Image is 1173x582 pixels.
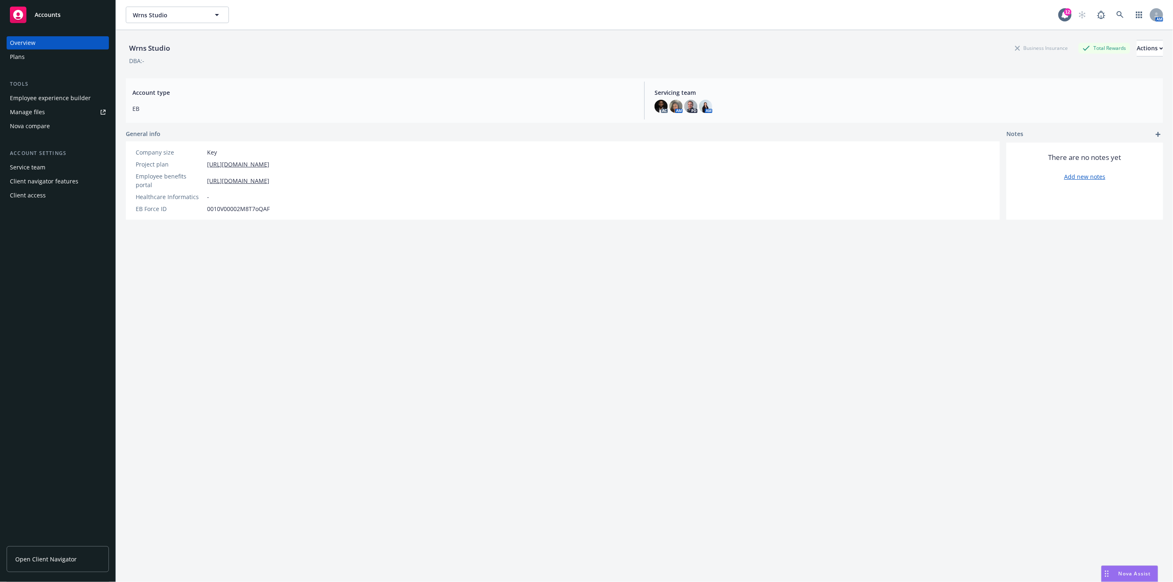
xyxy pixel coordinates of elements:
[7,161,109,174] a: Service team
[1064,172,1105,181] a: Add new notes
[132,104,634,113] span: EB
[1064,8,1072,16] div: 12
[684,100,697,113] img: photo
[7,149,109,157] div: Account settings
[207,176,269,185] a: [URL][DOMAIN_NAME]
[1093,7,1109,23] a: Report a Bug
[669,100,683,113] img: photo
[1119,570,1151,577] span: Nova Assist
[1048,153,1121,162] span: There are no notes yet
[207,148,217,157] span: Key
[10,106,45,119] div: Manage files
[10,161,45,174] div: Service team
[1011,43,1072,53] div: Business Insurance
[1137,40,1163,56] button: Actions
[1074,7,1091,23] a: Start snowing
[1153,129,1163,139] a: add
[136,192,204,201] div: Healthcare Informatics
[1112,7,1128,23] a: Search
[133,11,204,19] span: Wrns Studio
[1101,566,1158,582] button: Nova Assist
[10,36,35,49] div: Overview
[136,204,204,213] div: EB Force ID
[10,120,50,133] div: Nova compare
[126,43,173,54] div: Wrns Studio
[7,36,109,49] a: Overview
[7,3,109,26] a: Accounts
[7,92,109,105] a: Employee experience builder
[207,192,209,201] span: -
[7,106,109,119] a: Manage files
[1006,129,1023,139] span: Notes
[136,172,204,189] div: Employee benefits portal
[10,189,46,202] div: Client access
[207,204,270,213] span: 0010V00002M8T7oQAF
[655,100,668,113] img: photo
[10,92,91,105] div: Employee experience builder
[207,160,269,169] a: [URL][DOMAIN_NAME]
[126,7,229,23] button: Wrns Studio
[7,189,109,202] a: Client access
[699,100,712,113] img: photo
[126,129,160,138] span: General info
[136,160,204,169] div: Project plan
[10,50,25,63] div: Plans
[136,148,204,157] div: Company size
[15,555,77,563] span: Open Client Navigator
[129,56,144,65] div: DBA: -
[35,12,61,18] span: Accounts
[7,50,109,63] a: Plans
[7,175,109,188] a: Client navigator features
[7,120,109,133] a: Nova compare
[655,88,1157,97] span: Servicing team
[1079,43,1130,53] div: Total Rewards
[10,175,78,188] div: Client navigator features
[1131,7,1147,23] a: Switch app
[132,88,634,97] span: Account type
[1102,566,1112,582] div: Drag to move
[7,80,109,88] div: Tools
